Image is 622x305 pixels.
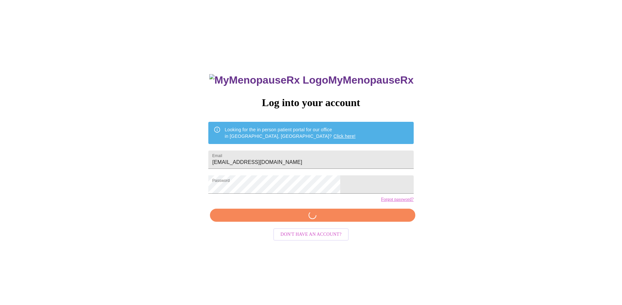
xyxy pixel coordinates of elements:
img: MyMenopauseRx Logo [209,74,328,86]
div: Looking for the in person patient portal for our office in [GEOGRAPHIC_DATA], [GEOGRAPHIC_DATA]? [225,124,356,142]
a: Click here! [333,134,356,139]
button: Don't have an account? [273,228,349,241]
a: Forgot password? [381,197,414,202]
a: Don't have an account? [272,231,350,237]
span: Don't have an account? [280,231,342,239]
h3: Log into your account [208,97,413,109]
h3: MyMenopauseRx [209,74,414,86]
